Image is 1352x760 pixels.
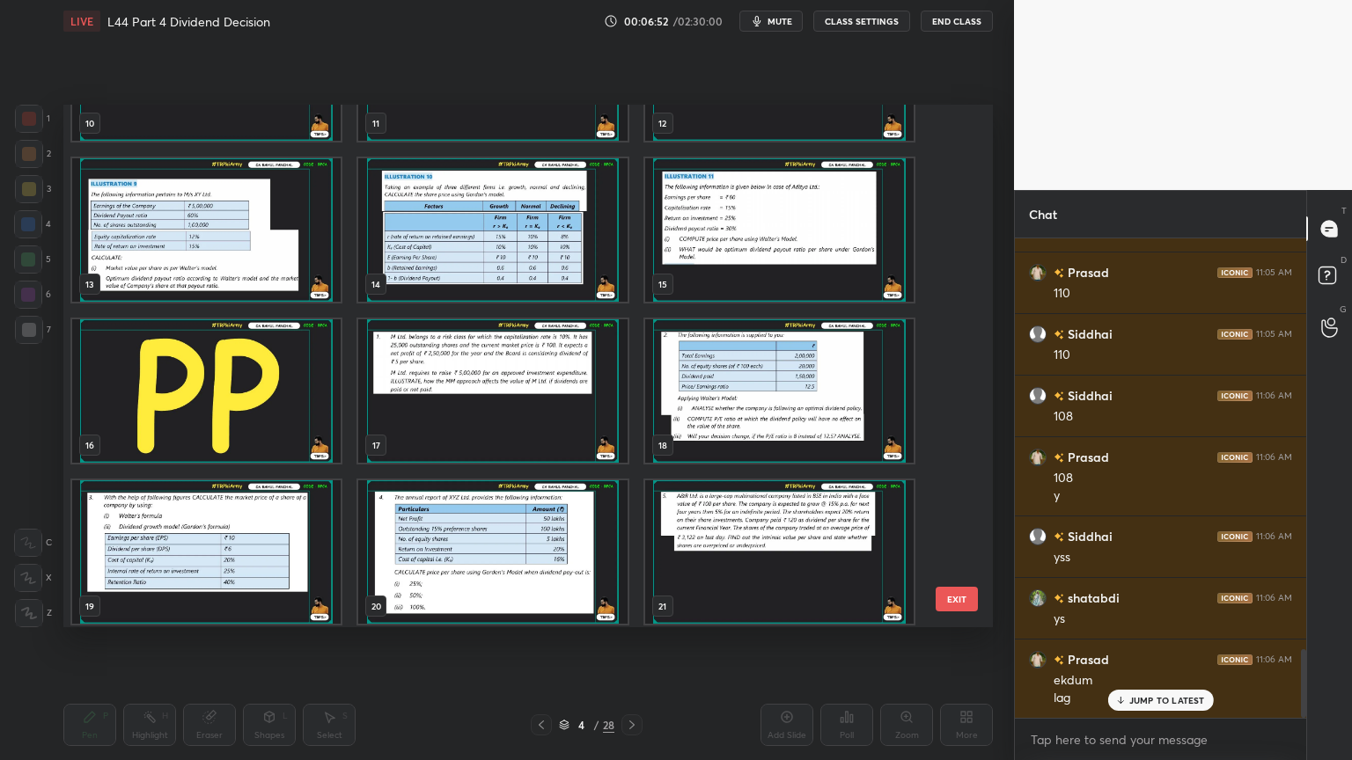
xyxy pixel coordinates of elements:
img: iconic-dark.1390631f.png [1217,531,1253,542]
div: ekdum [1054,672,1292,690]
button: CLASS SETTINGS [813,11,910,32]
img: 057d39644fc24ec5a0e7dadb9b8cee73.None [1029,651,1047,669]
img: iconic-dark.1390631f.png [1217,329,1253,340]
img: no-rating-badge.077c3623.svg [1054,453,1064,463]
img: iconic-dark.1390631f.png [1217,391,1253,401]
h6: shatabdi [1064,588,1120,607]
p: Chat [1015,191,1071,237]
div: 1 [15,105,50,133]
img: 057d39644fc24ec5a0e7dadb9b8cee73.None [1029,264,1047,281]
img: no-rating-badge.077c3623.svg [1054,532,1064,542]
div: 108 [1054,408,1292,426]
h6: Siddhai [1064,386,1113,405]
img: no-rating-badge.077c3623.svg [1054,391,1064,401]
img: no-rating-badge.077c3623.svg [1054,655,1064,665]
img: default.png [1029,528,1047,545]
div: 11:06 AM [1256,391,1292,401]
div: X [14,564,52,592]
div: Z [15,599,52,627]
div: grid [1015,238,1306,718]
div: 28 [603,717,614,733]
div: 4 [573,720,591,730]
img: 057d39644fc24ec5a0e7dadb9b8cee73.None [1029,449,1047,466]
h6: Prasad [1064,448,1109,466]
img: no-rating-badge.077c3623.svg [1054,594,1064,603]
p: JUMP TO LATEST [1129,695,1205,705]
div: 3 [15,175,51,203]
img: iconic-dark.1390631f.png [1217,654,1253,665]
div: 11:05 AM [1256,267,1292,278]
h6: Siddhai [1064,527,1113,545]
div: LIVE [63,11,100,32]
div: 6 [14,281,51,309]
div: 2 [15,140,51,168]
img: iconic-dark.1390631f.png [1217,452,1253,463]
div: yss [1054,549,1292,566]
img: iconic-dark.1390631f.png [1217,267,1253,278]
div: / [594,720,599,730]
div: 108 [1054,470,1292,487]
span: mute [768,15,792,27]
h6: Prasad [1064,650,1109,669]
img: default.png [1029,387,1047,405]
img: no-rating-badge.077c3623.svg [1054,330,1064,340]
div: 11:06 AM [1256,593,1292,603]
img: default.png [1029,325,1047,343]
div: 7 [15,316,51,344]
button: mute [739,11,803,32]
button: EXIT [936,587,978,611]
div: C [14,529,52,557]
h6: Siddhai [1064,325,1113,343]
div: grid [63,105,962,627]
img: iconic-dark.1390631f.png [1217,593,1253,603]
div: 11:05 AM [1256,329,1292,340]
div: 110 [1054,285,1292,303]
img: e46e94f5da8d4cc897766d90ab81d02c.jpg [1029,589,1047,607]
div: 11:06 AM [1256,452,1292,463]
div: lag [1054,690,1292,707]
div: 11:06 AM [1256,654,1292,665]
img: no-rating-badge.077c3623.svg [1054,268,1064,278]
div: 4 [14,210,51,238]
div: 11:06 AM [1256,531,1292,542]
button: End Class [921,11,993,32]
div: 5 [14,245,51,274]
div: 110 [1054,347,1292,364]
div: y [1054,487,1292,505]
p: G [1340,303,1347,316]
h6: Prasad [1064,263,1109,281]
p: D [1341,253,1347,267]
h4: L44 Part 4 Dividend Decision [107,13,270,30]
div: ys [1054,610,1292,628]
p: T [1341,204,1347,217]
